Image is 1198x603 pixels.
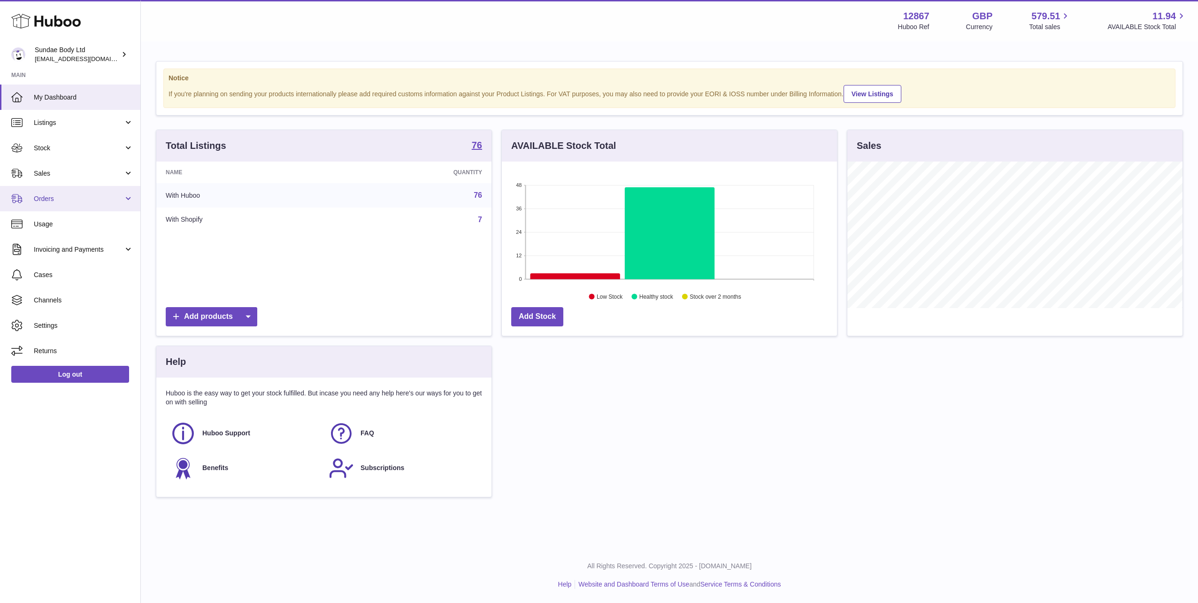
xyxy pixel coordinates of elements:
a: 76 [472,140,482,152]
span: Invoicing and Payments [34,245,123,254]
strong: 12867 [903,10,929,23]
a: Add Stock [511,307,563,326]
span: Orders [34,194,123,203]
span: Usage [34,220,133,229]
a: Website and Dashboard Terms of Use [578,580,689,588]
text: 12 [516,253,522,258]
p: Huboo is the easy way to get your stock fulfilled. But incase you need any help here's our ways f... [166,389,482,407]
div: If you're planning on sending your products internationally please add required customs informati... [169,84,1170,103]
a: 579.51 Total sales [1029,10,1071,31]
a: Huboo Support [170,421,319,446]
a: Subscriptions [329,456,477,481]
span: Listings [34,118,123,127]
a: 76 [474,191,482,199]
span: Cases [34,271,133,279]
a: FAQ [329,421,477,446]
strong: GBP [972,10,992,23]
span: Channels [34,296,133,305]
th: Name [156,162,337,183]
span: Sales [34,169,123,178]
text: 0 [519,276,522,282]
span: AVAILABLE Stock Total [1107,23,1187,31]
h3: AVAILABLE Stock Total [511,139,616,152]
h3: Total Listings [166,139,226,152]
a: 7 [478,216,482,224]
td: With Huboo [156,183,337,208]
a: Service Terms & Conditions [700,580,781,588]
td: With Shopify [156,208,337,232]
span: Stock [34,144,123,153]
a: View Listings [844,85,901,103]
a: Log out [11,366,129,383]
span: 579.51 [1031,10,1060,23]
li: and [575,580,781,589]
text: 24 [516,229,522,235]
div: Huboo Ref [898,23,929,31]
text: Stock over 2 months [690,294,741,300]
th: Quantity [337,162,491,183]
span: 11.94 [1152,10,1176,23]
img: felicity@sundaebody.com [11,47,25,62]
a: Benefits [170,456,319,481]
span: Total sales [1029,23,1071,31]
a: Help [558,580,572,588]
span: Benefits [202,464,228,472]
text: 48 [516,182,522,188]
text: Healthy stock [639,294,674,300]
h3: Help [166,356,186,368]
p: All Rights Reserved. Copyright 2025 - [DOMAIN_NAME] [148,562,1190,571]
span: FAQ [361,429,374,438]
span: Returns [34,347,133,356]
span: [EMAIL_ADDRESS][DOMAIN_NAME] [35,55,138,62]
span: My Dashboard [34,93,133,102]
h3: Sales [857,139,881,152]
text: Low Stock [597,294,623,300]
span: Huboo Support [202,429,250,438]
strong: Notice [169,74,1170,83]
div: Sundae Body Ltd [35,46,119,63]
a: 11.94 AVAILABLE Stock Total [1107,10,1187,31]
div: Currency [966,23,993,31]
strong: 76 [472,140,482,150]
span: Subscriptions [361,464,404,472]
a: Add products [166,307,257,326]
text: 36 [516,206,522,211]
span: Settings [34,321,133,330]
